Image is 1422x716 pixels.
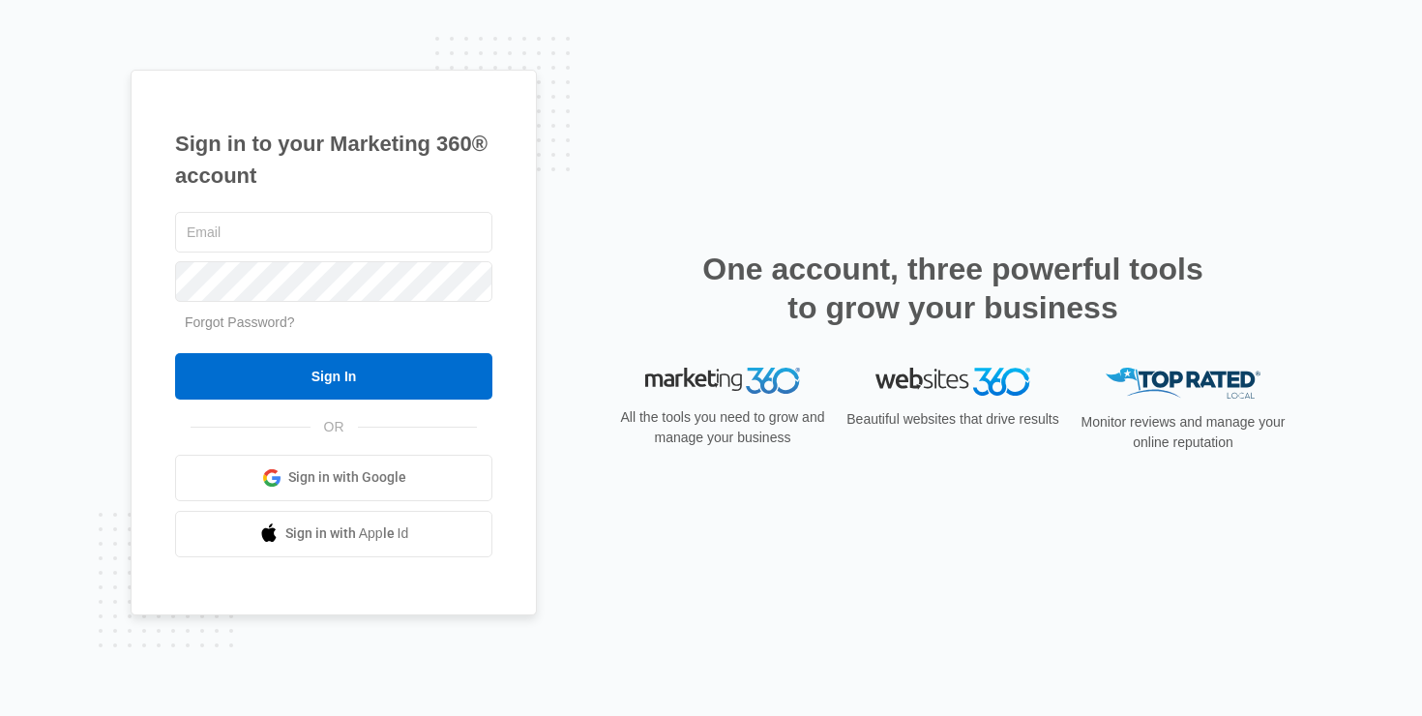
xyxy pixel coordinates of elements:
[311,417,358,437] span: OR
[614,407,831,448] p: All the tools you need to grow and manage your business
[175,212,492,253] input: Email
[696,250,1209,327] h2: One account, three powerful tools to grow your business
[175,128,492,192] h1: Sign in to your Marketing 360® account
[1106,368,1260,400] img: Top Rated Local
[175,455,492,501] a: Sign in with Google
[285,523,409,544] span: Sign in with Apple Id
[875,368,1030,396] img: Websites 360
[645,368,800,395] img: Marketing 360
[175,353,492,400] input: Sign In
[288,467,406,488] span: Sign in with Google
[1075,412,1291,453] p: Monitor reviews and manage your online reputation
[844,409,1061,430] p: Beautiful websites that drive results
[175,511,492,557] a: Sign in with Apple Id
[185,314,295,330] a: Forgot Password?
